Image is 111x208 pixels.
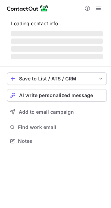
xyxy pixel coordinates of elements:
button: Add to email campaign [7,106,107,118]
span: ‌ [11,54,103,59]
span: Notes [18,138,104,144]
button: save-profile-one-click [7,72,107,85]
span: AI write personalized message [19,93,93,98]
p: Loading contact info [11,21,103,26]
span: Find work email [18,124,104,130]
button: AI write personalized message [7,89,107,102]
button: Find work email [7,122,107,132]
span: ‌ [11,46,103,52]
span: ‌ [11,31,103,36]
img: ContactOut v5.3.10 [7,4,49,12]
span: Add to email campaign [19,109,74,115]
div: Save to List / ATS / CRM [19,76,95,81]
span: ‌ [11,38,103,44]
button: Notes [7,136,107,146]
